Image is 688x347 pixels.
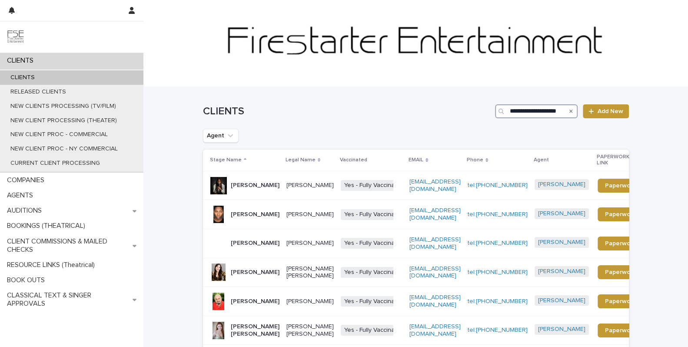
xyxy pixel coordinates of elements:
tr: [PERSON_NAME][PERSON_NAME] [PERSON_NAME]Yes - Fully Vaccinated[EMAIL_ADDRESS][DOMAIN_NAME]tel:[PH... [203,258,657,287]
img: 9JgRvJ3ETPGCJDhvPVA5 [7,28,24,46]
a: [EMAIL_ADDRESS][DOMAIN_NAME] [409,207,461,221]
p: [PERSON_NAME] [PERSON_NAME] [231,323,279,338]
a: tel:[PHONE_NUMBER] [468,269,528,275]
a: [EMAIL_ADDRESS][DOMAIN_NAME] [409,237,461,250]
span: Paperwork [605,327,635,334]
p: EMAIL [409,155,423,165]
button: Agent [203,129,239,143]
a: [PERSON_NAME] [538,210,585,217]
p: [PERSON_NAME] [286,240,334,247]
p: Vaccinated [340,155,367,165]
a: Paperwork [598,294,642,308]
p: CLASSICAL TEXT & SINGER APPROVALS [3,291,133,308]
span: Paperwork [605,240,635,247]
tr: [PERSON_NAME] [PERSON_NAME][PERSON_NAME] [PERSON_NAME]Yes - Fully Vaccinated[EMAIL_ADDRESS][DOMAI... [203,316,657,345]
p: CLIENTS [3,57,40,65]
p: NEW CLIENT PROC - NY COMMERCIAL [3,145,125,153]
span: Yes - Fully Vaccinated [341,238,407,249]
span: Yes - Fully Vaccinated [341,180,407,191]
p: [PERSON_NAME] [286,211,334,218]
p: [PERSON_NAME] [286,298,334,305]
p: AUDITIONS [3,207,49,215]
p: Legal Name [286,155,316,165]
p: NEW CLIENT PROC - COMMERCIAL [3,131,115,138]
tr: [PERSON_NAME][PERSON_NAME]Yes - Fully Vaccinated[EMAIL_ADDRESS][DOMAIN_NAME]tel:[PHONE_NUMBER][PE... [203,229,657,258]
p: [PERSON_NAME] [PERSON_NAME] [286,323,334,338]
tr: [PERSON_NAME][PERSON_NAME]Yes - Fully Vaccinated[EMAIL_ADDRESS][DOMAIN_NAME]tel:[PHONE_NUMBER][PE... [203,287,657,316]
span: Yes - Fully Vaccinated [341,209,407,220]
p: [PERSON_NAME] [231,182,279,189]
a: [PERSON_NAME] [538,268,585,275]
p: [PERSON_NAME] [231,240,279,247]
p: [PERSON_NAME] [231,298,279,305]
a: tel:[PHONE_NUMBER] [468,182,528,188]
a: [PERSON_NAME] [538,297,585,304]
p: AGENTS [3,191,40,200]
a: tel:[PHONE_NUMBER] [468,240,528,246]
a: [PERSON_NAME] [538,326,585,333]
span: Add New [598,108,623,114]
a: [EMAIL_ADDRESS][DOMAIN_NAME] [409,179,461,192]
a: tel:[PHONE_NUMBER] [468,298,528,304]
tr: [PERSON_NAME][PERSON_NAME]Yes - Fully Vaccinated[EMAIL_ADDRESS][DOMAIN_NAME]tel:[PHONE_NUMBER][PE... [203,171,657,200]
p: [PERSON_NAME] [PERSON_NAME] [286,265,334,280]
a: [EMAIL_ADDRESS][DOMAIN_NAME] [409,324,461,337]
a: [PERSON_NAME] [538,181,585,188]
a: tel:[PHONE_NUMBER] [468,327,528,333]
p: PAPERWORK LINK [597,152,638,168]
a: tel:[PHONE_NUMBER] [468,211,528,217]
p: Stage Name [210,155,242,165]
a: Paperwork [598,265,642,279]
p: RELEASED CLIENTS [3,88,73,96]
span: Yes - Fully Vaccinated [341,296,407,307]
p: RESOURCE LINKS (Theatrical) [3,261,102,269]
p: NEW CLIENT PROCESSING (THEATER) [3,117,124,124]
a: Add New [583,104,628,118]
p: CLIENTS [3,74,42,81]
p: Agent [534,155,549,165]
a: Paperwork [598,179,642,193]
p: BOOK OUTS [3,276,52,284]
a: Paperwork [598,237,642,250]
p: Phone [467,155,483,165]
p: COMPANIES [3,176,51,184]
a: Paperwork [598,324,642,337]
a: Paperwork [598,207,642,221]
p: [PERSON_NAME] [231,269,279,276]
p: NEW CLIENTS PROCESSING (TV/FILM) [3,103,123,110]
input: Search [495,104,578,118]
a: [PERSON_NAME] [538,239,585,246]
h1: CLIENTS [203,105,492,118]
span: Paperwork [605,211,635,217]
p: CLIENT COMMISSIONS & MAILED CHECKS [3,237,133,254]
p: BOOKINGS (THEATRICAL) [3,222,92,230]
p: [PERSON_NAME] [286,182,334,189]
span: Paperwork [605,183,635,189]
a: [EMAIL_ADDRESS][DOMAIN_NAME] [409,266,461,279]
span: Paperwork [605,298,635,304]
tr: [PERSON_NAME][PERSON_NAME]Yes - Fully Vaccinated[EMAIL_ADDRESS][DOMAIN_NAME]tel:[PHONE_NUMBER][PE... [203,200,657,229]
span: Paperwork [605,269,635,275]
span: Yes - Fully Vaccinated [341,325,407,336]
p: CURRENT CLIENT PROCESSING [3,160,107,167]
span: Yes - Fully Vaccinated [341,267,407,278]
a: [EMAIL_ADDRESS][DOMAIN_NAME] [409,294,461,308]
p: [PERSON_NAME] [231,211,279,218]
